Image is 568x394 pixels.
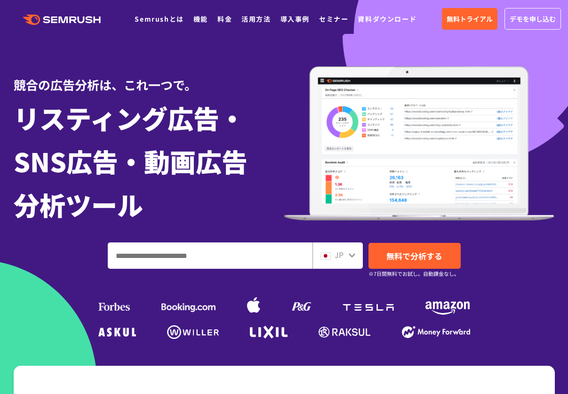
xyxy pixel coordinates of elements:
span: 無料トライアル [447,14,493,24]
span: 無料で分析する [386,250,442,262]
a: Semrushとは [135,14,184,24]
a: 料金 [217,14,232,24]
a: 無料で分析する [368,243,461,269]
span: JP [335,249,344,260]
span: デモを申し込む [510,14,556,24]
a: 機能 [193,14,208,24]
a: 活用方法 [241,14,271,24]
a: 導入事例 [280,14,310,24]
small: ※7日間無料でお試し。自動課金なし。 [368,269,459,278]
div: 競合の広告分析は、これ一つで。 [14,61,284,94]
a: セミナー [319,14,348,24]
a: 無料トライアル [442,8,497,30]
input: ドメイン、キーワードまたはURLを入力してください [108,243,312,268]
a: 資料ダウンロード [358,14,416,24]
a: デモを申し込む [504,8,561,30]
h1: リスティング広告・ SNS広告・動画広告 分析ツール [14,96,284,226]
